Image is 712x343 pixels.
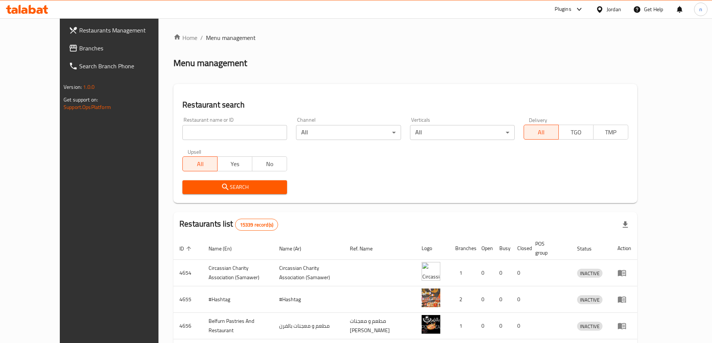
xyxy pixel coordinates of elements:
button: Yes [217,156,252,171]
td: 4656 [173,313,203,339]
td: 4654 [173,260,203,286]
td: 0 [511,286,529,313]
td: ​Circassian ​Charity ​Association​ (Samawer) [273,260,344,286]
span: Search Branch Phone [79,62,173,71]
td: 1 [449,313,475,339]
div: Menu [617,268,631,277]
button: All [524,125,559,140]
td: 0 [511,260,529,286]
a: Branches [63,39,179,57]
td: 0 [493,260,511,286]
div: Total records count [235,219,278,231]
img: #Hashtag [422,289,440,307]
span: 15339 record(s) [235,221,278,228]
td: 4655 [173,286,203,313]
button: Search [182,180,287,194]
span: INACTIVE [577,269,602,278]
td: مطعم و معجنات بالفرن [273,313,344,339]
th: Open [475,237,493,260]
td: #Hashtag [203,286,273,313]
span: TMP [597,127,625,138]
span: INACTIVE [577,296,602,304]
td: 1 [449,260,475,286]
span: Yes [221,159,249,169]
button: TGO [558,125,594,140]
span: 1.0.0 [83,82,95,92]
span: Ref. Name [350,244,382,253]
span: Branches [79,44,173,53]
span: Version: [64,82,82,92]
span: n [699,5,702,13]
td: #Hashtag [273,286,344,313]
span: Status [577,244,601,253]
span: All [527,127,556,138]
div: Menu [617,321,631,330]
a: Restaurants Management [63,21,179,39]
div: Export file [616,216,634,234]
button: All [182,156,218,171]
span: ID [179,244,194,253]
img: ​Circassian ​Charity ​Association​ (Samawer) [422,262,440,281]
span: No [255,159,284,169]
span: Name (Ar) [279,244,311,253]
button: No [252,156,287,171]
td: 2 [449,286,475,313]
th: Branches [449,237,475,260]
td: 0 [475,313,493,339]
td: ​Circassian ​Charity ​Association​ (Samawer) [203,260,273,286]
th: Closed [511,237,529,260]
td: 0 [475,286,493,313]
td: 0 [493,286,511,313]
span: POS group [535,239,562,257]
h2: Restaurant search [182,99,628,110]
td: مطعم و معجنات [PERSON_NAME] [344,313,416,339]
td: Belfurn Pastries And Restaurant [203,313,273,339]
label: Delivery [529,117,548,122]
li: / [200,33,203,42]
div: Jordan [607,5,621,13]
nav: breadcrumb [173,33,637,42]
td: 0 [511,313,529,339]
th: Busy [493,237,511,260]
a: Support.OpsPlatform [64,102,111,112]
span: Search [188,183,281,192]
img: Belfurn Pastries And Restaurant [422,315,440,334]
button: TMP [593,125,628,140]
div: Plugins [555,5,571,14]
label: Upsell [188,149,201,154]
th: Action [611,237,637,260]
td: 0 [475,260,493,286]
td: 0 [493,313,511,339]
th: Logo [416,237,449,260]
span: Name (En) [209,244,241,253]
span: All [186,159,215,169]
input: Search for restaurant name or ID.. [182,125,287,140]
span: Get support on: [64,95,98,105]
span: Restaurants Management [79,26,173,35]
h2: Menu management [173,57,247,69]
a: Search Branch Phone [63,57,179,75]
span: TGO [562,127,591,138]
span: Menu management [206,33,256,42]
h2: Restaurants list [179,218,278,231]
div: All [296,125,401,140]
div: All [410,125,515,140]
div: Menu [617,295,631,304]
a: Home [173,33,197,42]
span: INACTIVE [577,322,602,331]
